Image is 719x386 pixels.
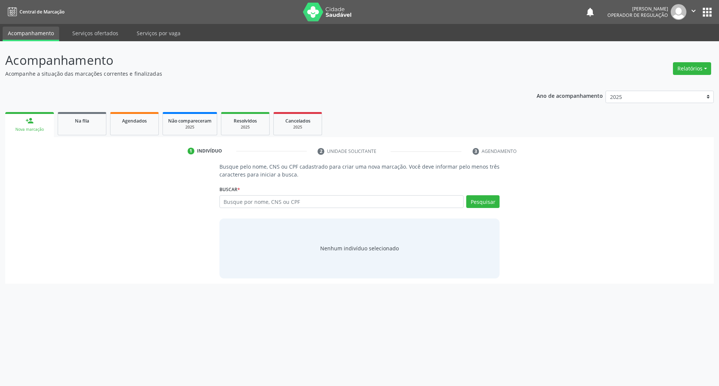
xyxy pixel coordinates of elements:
span: Não compareceram [168,118,212,124]
div: [PERSON_NAME] [607,6,668,12]
img: img [671,4,686,20]
div: person_add [25,117,34,125]
p: Ano de acompanhamento [537,91,603,100]
a: Acompanhamento [3,27,59,41]
a: Central de Marcação [5,6,64,18]
div: 2025 [279,124,316,130]
span: Operador de regulação [607,12,668,18]
a: Serviços por vaga [131,27,186,40]
span: Central de Marcação [19,9,64,15]
span: Resolvidos [234,118,257,124]
div: Nenhum indivíduo selecionado [320,244,399,252]
i:  [689,7,698,15]
div: Indivíduo [197,148,222,154]
p: Acompanhamento [5,51,501,70]
label: Buscar [219,184,240,195]
span: Agendados [122,118,147,124]
div: 2025 [227,124,264,130]
button:  [686,4,701,20]
input: Busque por nome, CNS ou CPF [219,195,464,208]
button: Pesquisar [466,195,500,208]
div: 1 [188,148,194,154]
div: 2025 [168,124,212,130]
div: Nova marcação [10,127,49,132]
button: apps [701,6,714,19]
p: Acompanhe a situação das marcações correntes e finalizadas [5,70,501,78]
button: notifications [585,7,595,17]
span: Na fila [75,118,89,124]
p: Busque pelo nome, CNS ou CPF cadastrado para criar uma nova marcação. Você deve informar pelo men... [219,163,500,178]
a: Serviços ofertados [67,27,124,40]
span: Cancelados [285,118,310,124]
button: Relatórios [673,62,711,75]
